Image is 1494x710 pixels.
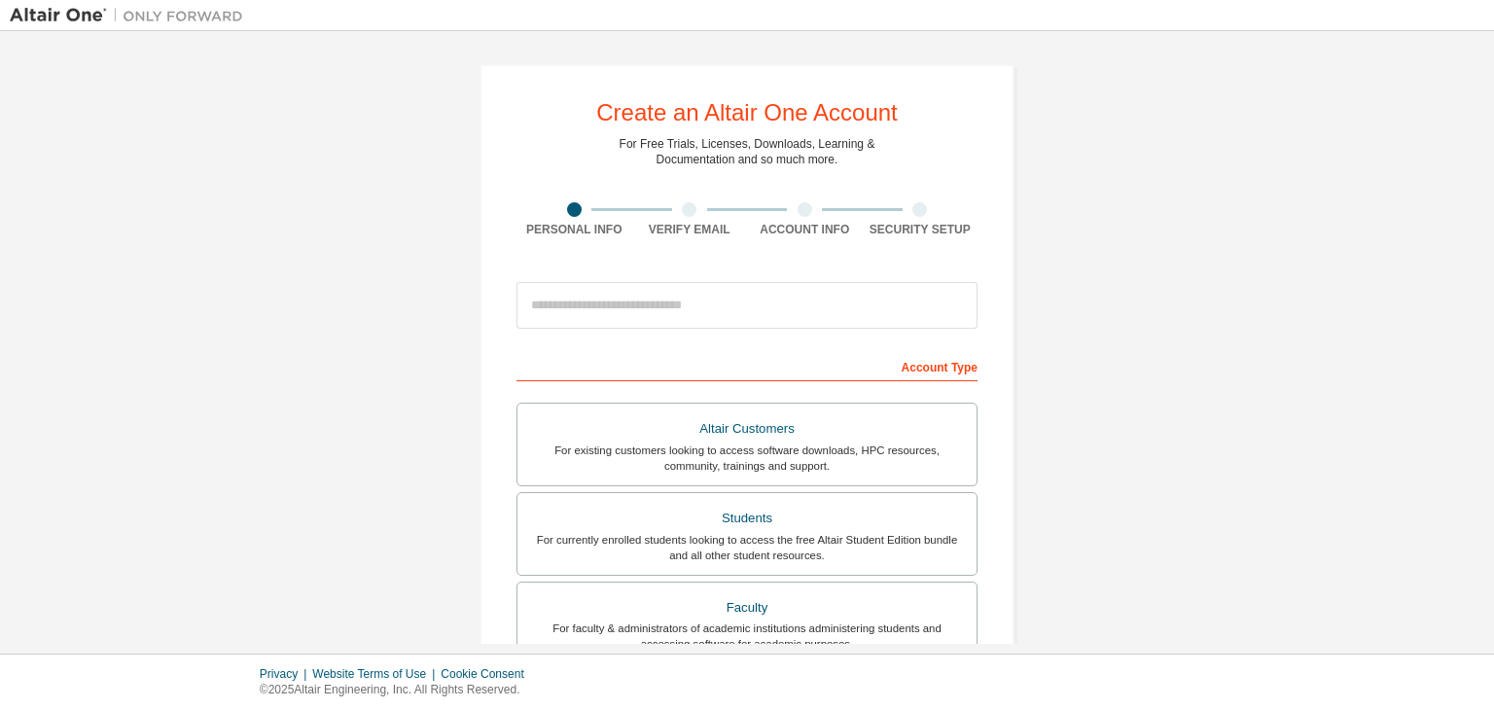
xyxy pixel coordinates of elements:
[529,415,965,443] div: Altair Customers
[596,101,898,124] div: Create an Altair One Account
[312,666,441,682] div: Website Terms of Use
[260,666,312,682] div: Privacy
[516,222,632,237] div: Personal Info
[10,6,253,25] img: Altair One
[747,222,863,237] div: Account Info
[529,532,965,563] div: For currently enrolled students looking to access the free Altair Student Edition bundle and all ...
[620,136,875,167] div: For Free Trials, Licenses, Downloads, Learning & Documentation and so much more.
[529,621,965,652] div: For faculty & administrators of academic institutions administering students and accessing softwa...
[529,443,965,474] div: For existing customers looking to access software downloads, HPC resources, community, trainings ...
[529,505,965,532] div: Students
[529,594,965,621] div: Faculty
[632,222,748,237] div: Verify Email
[516,350,978,381] div: Account Type
[260,682,536,698] p: © 2025 Altair Engineering, Inc. All Rights Reserved.
[863,222,978,237] div: Security Setup
[441,666,535,682] div: Cookie Consent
